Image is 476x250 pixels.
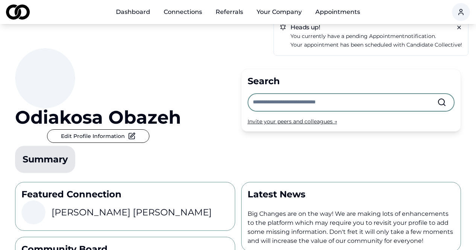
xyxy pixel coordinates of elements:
button: Edit Profile Information [47,129,149,143]
nav: Main [110,5,366,20]
p: Your appointment has been scheduled with Candidate Collective! [290,41,462,49]
a: Appointments [309,5,366,20]
img: logo [6,5,30,20]
a: Odiakosa Obazeh [15,108,181,126]
div: Search [248,75,455,87]
a: Dashboard [110,5,156,20]
div: Summary [23,153,68,165]
button: Your Company [251,5,308,20]
p: Latest News [248,188,455,200]
div: Invite your peers and colleagues → [248,118,455,125]
p: You currently have a pending notification. [290,32,462,41]
span: appointment [369,33,405,39]
h5: Heads up! [280,24,462,30]
a: You currently have a pending appointmentnotification.Your appointment has been scheduled with Can... [290,32,462,49]
h3: [PERSON_NAME] [PERSON_NAME] [52,206,212,218]
p: Big Changes are on the way! We are making lots of enhancements to the platform which may require ... [248,209,455,245]
a: Referrals [210,5,249,20]
p: Featured Connection [21,188,229,200]
a: Connections [158,5,208,20]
